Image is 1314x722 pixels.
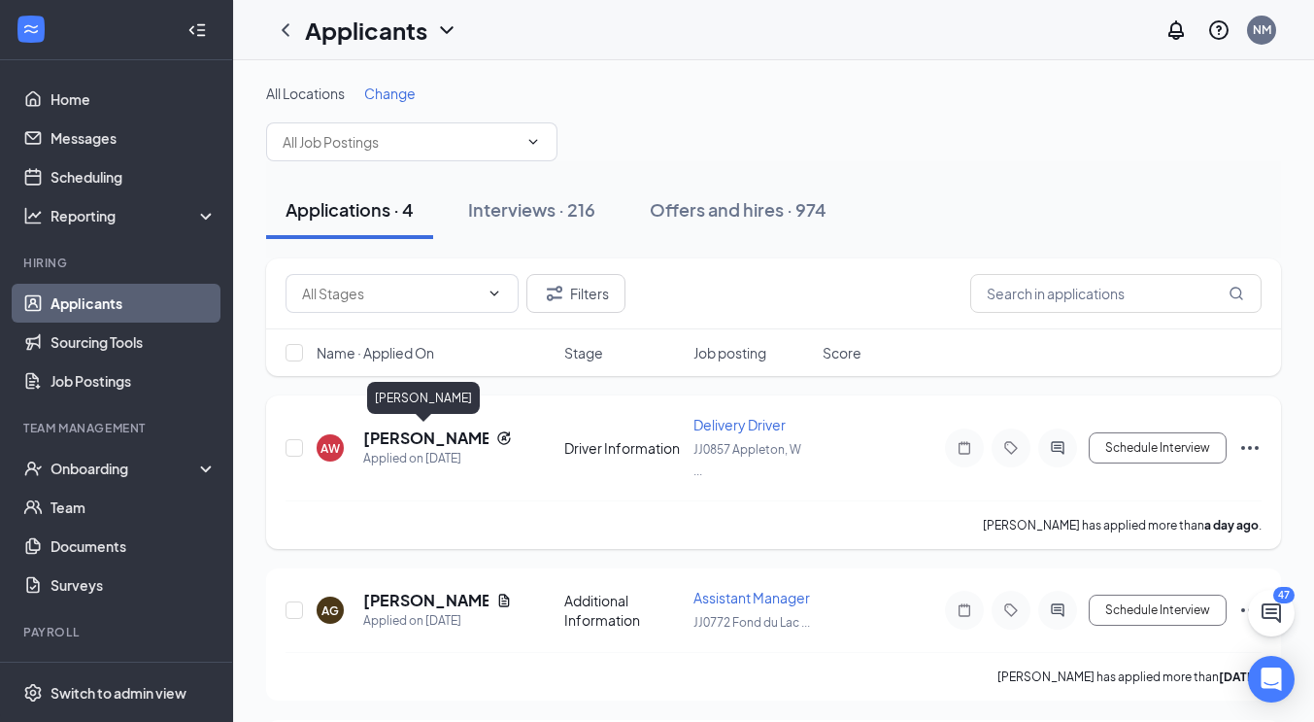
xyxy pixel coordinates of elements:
[1204,518,1259,533] b: a day ago
[496,593,512,608] svg: Document
[564,438,682,458] div: Driver Information
[367,382,480,414] div: [PERSON_NAME]
[997,669,1262,685] p: [PERSON_NAME] has applied more than .
[51,80,217,119] a: Home
[23,420,213,436] div: Team Management
[953,602,976,618] svg: Note
[1046,440,1069,456] svg: ActiveChat
[321,602,339,619] div: AG
[496,430,512,446] svg: Reapply
[51,157,217,196] a: Scheduling
[1207,18,1230,42] svg: QuestionInfo
[51,459,200,478] div: Onboarding
[363,428,489,449] h5: [PERSON_NAME]
[187,20,207,40] svg: Collapse
[51,683,186,703] div: Switch to admin view
[1260,602,1283,625] svg: ChatActive
[286,197,414,222] div: Applications · 4
[468,197,595,222] div: Interviews · 216
[21,19,41,39] svg: WorkstreamLogo
[363,590,489,611] h5: [PERSON_NAME]
[23,459,43,478] svg: UserCheck
[650,197,826,222] div: Offers and hires · 974
[1219,670,1259,684] b: [DATE]
[1089,595,1227,626] button: Schedule Interview
[564,591,682,630] div: Additional Information
[1273,587,1295,603] div: 47
[51,653,217,692] a: PayrollCrown
[1253,21,1271,38] div: NM
[823,343,861,362] span: Score
[526,274,625,313] button: Filter Filters
[525,134,541,150] svg: ChevronDown
[23,255,213,271] div: Hiring
[970,274,1262,313] input: Search in applications
[283,131,518,153] input: All Job Postings
[23,206,43,225] svg: Analysis
[363,611,512,631] div: Applied on [DATE]
[999,602,1023,618] svg: Tag
[51,566,217,604] a: Surveys
[51,361,217,400] a: Job Postings
[320,440,340,457] div: AW
[487,286,502,301] svg: ChevronDown
[51,119,217,157] a: Messages
[693,615,810,630] span: JJ0772 Fond du Lac ...
[693,343,766,362] span: Job posting
[1238,599,1262,622] svg: Ellipses
[543,282,566,305] svg: Filter
[266,85,345,102] span: All Locations
[23,624,213,640] div: Payroll
[1089,432,1227,464] button: Schedule Interview
[1164,18,1188,42] svg: Notifications
[51,488,217,527] a: Team
[1238,436,1262,460] svg: Ellipses
[317,343,434,362] span: Name · Applied On
[51,323,217,361] a: Sourcing Tools
[363,449,512,468] div: Applied on [DATE]
[693,589,810,606] span: Assistant Manager
[51,206,218,225] div: Reporting
[23,683,43,703] svg: Settings
[435,18,458,42] svg: ChevronDown
[693,416,786,433] span: Delivery Driver
[1229,286,1244,301] svg: MagnifyingGlass
[999,440,1023,456] svg: Tag
[51,527,217,566] a: Documents
[1248,656,1295,703] div: Open Intercom Messenger
[564,343,603,362] span: Stage
[274,18,297,42] svg: ChevronLeft
[953,440,976,456] svg: Note
[51,284,217,323] a: Applicants
[364,85,416,102] span: Change
[983,517,1262,533] p: [PERSON_NAME] has applied more than .
[1248,590,1295,636] button: ChatActive
[305,14,427,47] h1: Applicants
[302,283,479,304] input: All Stages
[693,442,801,478] span: JJ0857 Appleton, W ...
[1046,602,1069,618] svg: ActiveChat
